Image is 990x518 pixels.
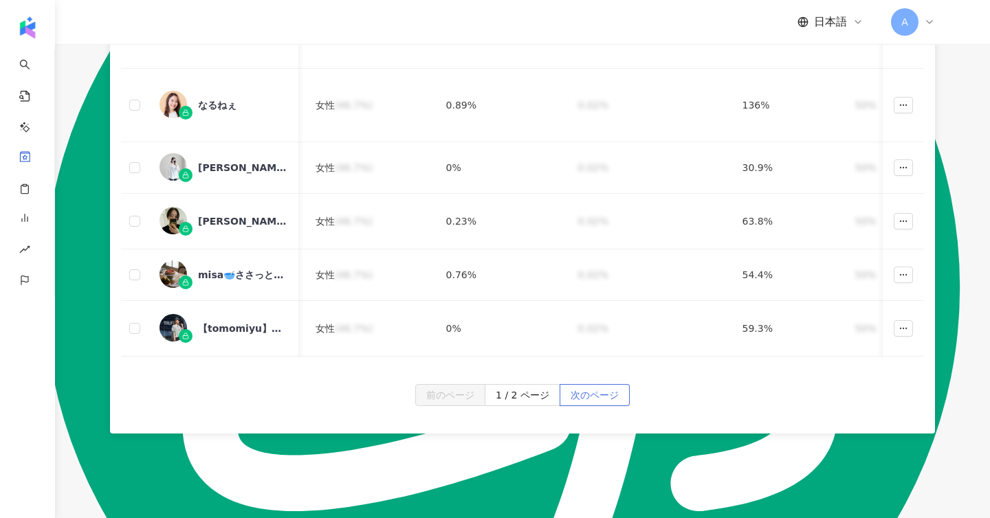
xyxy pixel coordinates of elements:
[159,207,187,234] img: KOL Avatar
[198,214,287,228] div: [PERSON_NAME],11691594739
[19,236,30,267] span: rise
[485,384,560,406] button: 1 / 2 ページ
[446,267,556,282] div: 0.76%
[198,161,287,174] div: [PERSON_NAME]【UNIQLO ZARAで作る40代の事故らないコーデ】,5825896723
[19,49,47,198] a: search
[742,267,833,282] div: 54.4%
[198,322,287,335] div: 【tomomiyu】大人のプチプラmixコーデ,1500397735
[198,98,236,112] div: なるねぇ
[159,91,187,118] img: KOL Avatar
[159,260,187,288] img: KOL Avatar
[446,214,556,229] div: 0.23%
[446,160,556,175] div: 0%
[814,14,847,30] span: 日本語
[316,214,424,229] div: 女性
[901,14,908,30] span: A
[159,314,187,341] img: KOL Avatar
[198,268,287,282] div: misa🥣ささっとおしゃれにおいしく。,8615782711
[742,160,833,175] div: 30.9%
[560,384,630,406] button: 次のページ
[316,321,424,336] div: 女性
[446,98,556,113] div: 0.89%
[742,98,833,113] div: 136%
[16,16,38,38] img: logo icon
[415,384,485,406] button: 前のページ
[159,153,187,181] img: KOL Avatar
[742,214,833,229] div: 63.8%
[316,98,424,113] div: 女性
[446,321,556,336] div: 0%
[316,267,424,282] div: 女性
[742,321,833,336] div: 59.3%
[571,385,619,407] span: 次のページ
[316,160,424,175] div: 女性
